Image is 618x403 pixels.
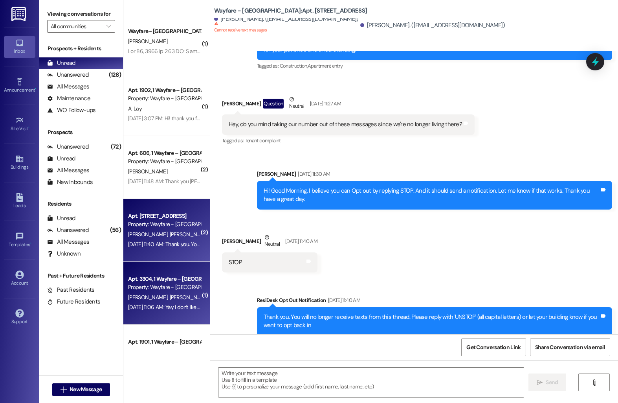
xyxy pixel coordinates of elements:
[47,94,90,103] div: Maintenance
[308,99,341,108] div: [DATE] 11:27 AM
[128,338,201,346] div: Apt. 1901, 1 Wayfare – [GEOGRAPHIC_DATA]
[47,226,89,234] div: Unanswered
[128,283,201,291] div: Property: Wayfare - [GEOGRAPHIC_DATA]
[360,21,505,29] div: [PERSON_NAME]. ([EMAIL_ADDRESS][DOMAIN_NAME])
[47,59,75,67] div: Unread
[28,125,29,130] span: •
[128,86,201,94] div: Apt. 1902, 1 Wayfare – [GEOGRAPHIC_DATA]
[4,114,35,135] a: Site Visit •
[107,69,123,81] div: (128)
[51,20,103,33] input: All communities
[264,187,600,204] div: Hi! Good Morning, I believe you can Opt out by replying STOP. And it should send a notification. ...
[4,36,35,57] a: Inbox
[70,385,102,394] span: New Message
[47,238,89,246] div: All Messages
[283,237,317,245] div: [DATE] 11:40 AM
[214,15,359,23] div: [PERSON_NAME]. ([EMAIL_ADDRESS][DOMAIN_NAME])
[128,168,167,175] span: [PERSON_NAME]
[537,379,543,386] i: 
[263,99,284,109] div: Question
[4,268,35,289] a: Account
[128,105,142,112] span: A. Lay
[39,44,123,53] div: Prospects + Residents
[257,296,612,307] div: ResiDesk Opt Out Notification
[591,379,597,386] i: 
[47,166,89,175] div: All Messages
[169,231,237,238] span: [PERSON_NAME] (Opted Out)
[47,214,75,223] div: Unread
[128,115,344,122] div: [DATE] 3:07 PM: Hi! thank you for letting us know, I notified [PERSON_NAME] about the situation.
[30,241,31,246] span: •
[222,95,475,114] div: [PERSON_NAME]
[4,152,35,173] a: Buildings
[263,233,281,250] div: Neutral
[4,191,35,212] a: Leads
[308,63,343,69] span: Apartment entry
[128,149,201,157] div: Apt. 606, 1 Wayfare – [GEOGRAPHIC_DATA]
[264,313,600,330] div: Thank you. You will no longer receive texts from this thread. Please reply with 'UNSTOP' (all cap...
[47,83,89,91] div: All Messages
[528,374,567,391] button: Send
[466,343,521,351] span: Get Conversation Link
[39,128,123,136] div: Prospects
[47,298,100,306] div: Future Residents
[128,178,229,185] div: [DATE] 11:48 AM: Thank you [PERSON_NAME]
[128,27,201,35] div: Wayfare - [GEOGRAPHIC_DATA]
[128,94,201,103] div: Property: Wayfare - [GEOGRAPHIC_DATA]
[128,231,170,238] span: [PERSON_NAME]
[128,346,201,354] div: Property: Wayfare - [GEOGRAPHIC_DATA]
[214,7,367,15] b: Wayfare - [GEOGRAPHIC_DATA]: Apt. [STREET_ADDRESS]
[4,307,35,328] a: Support
[128,304,260,311] div: [DATE] 11:06 AM: Yay I don't like the gates anyway! 🤣😂🤪
[535,343,605,351] span: Share Conversation via email
[47,71,89,79] div: Unanswered
[128,275,201,283] div: Apt. 3304, 1 Wayfare – [GEOGRAPHIC_DATA]
[257,170,612,181] div: [PERSON_NAME]
[128,294,170,301] span: [PERSON_NAME]
[288,95,306,112] div: Neutral
[47,143,89,151] div: Unanswered
[47,8,115,20] label: Viewing conversations for
[109,141,123,153] div: (72)
[47,155,75,163] div: Unread
[229,258,242,267] div: STOP
[47,106,95,114] div: WO Follow-ups
[461,339,526,356] button: Get Conversation Link
[128,157,201,166] div: Property: Wayfare - [GEOGRAPHIC_DATA]
[128,220,201,228] div: Property: Wayfare - [GEOGRAPHIC_DATA]
[326,296,360,304] div: [DATE] 11:40 AM
[39,272,123,280] div: Past + Future Residents
[229,120,462,129] div: Hey, do you mind taking our number out of these messages since we're no longer living there?
[128,38,167,45] span: [PERSON_NAME]
[47,178,93,186] div: New Inbounds
[257,60,612,72] div: Tagged as:
[245,137,281,144] span: Tenant complaint
[296,170,330,178] div: [DATE] 11:30 AM
[222,135,475,146] div: Tagged as:
[47,250,81,258] div: Unknown
[169,294,209,301] span: [PERSON_NAME]
[546,378,558,386] span: Send
[61,386,66,393] i: 
[106,23,111,29] i: 
[39,200,123,208] div: Residents
[108,224,123,236] div: (56)
[11,7,28,21] img: ResiDesk Logo
[530,339,610,356] button: Share Conversation via email
[47,286,95,294] div: Past Residents
[128,212,201,220] div: Apt. [STREET_ADDRESS]
[52,383,110,396] button: New Message
[128,241,517,248] div: [DATE] 11:40 AM: Thank you. You will no longer receive texts from this thread. Please reply with ...
[222,233,317,252] div: [PERSON_NAME]
[4,230,35,251] a: Templates •
[35,86,36,92] span: •
[214,21,267,33] sup: Cannot receive text messages
[280,63,308,69] span: Construction ,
